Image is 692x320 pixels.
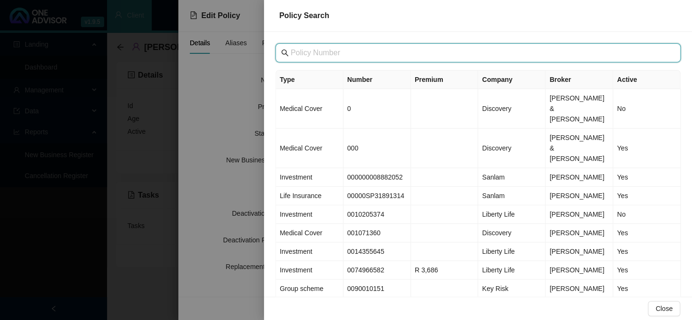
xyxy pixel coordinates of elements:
[613,261,681,280] td: Yes
[280,144,322,152] span: Medical Cover
[279,11,329,20] span: Policy Search
[343,224,411,242] td: 001071360
[280,210,312,218] span: Investment
[411,70,478,89] th: Premium
[613,70,681,89] th: Active
[546,70,613,89] th: Broker
[613,187,681,205] td: Yes
[613,224,681,242] td: Yes
[343,187,411,205] td: 00000SP31891314
[343,280,411,298] td: 0090010151
[482,229,511,237] span: Discovery
[482,266,514,274] span: Liberty Life
[343,129,411,168] td: 000
[291,47,667,59] input: Policy Number
[280,105,322,112] span: Medical Cover
[613,89,681,129] td: No
[549,266,604,274] span: [PERSON_NAME]
[549,248,604,255] span: [PERSON_NAME]
[343,242,411,261] td: 0014355645
[482,192,504,200] span: Sanlam
[549,285,604,292] span: [PERSON_NAME]
[281,49,289,57] span: search
[482,210,514,218] span: Liberty Life
[280,248,312,255] span: Investment
[613,168,681,187] td: Yes
[343,70,411,89] th: Number
[276,70,343,89] th: Type
[280,266,312,274] span: Investment
[482,144,511,152] span: Discovery
[613,129,681,168] td: Yes
[478,70,546,89] th: Company
[482,105,511,112] span: Discovery
[549,173,604,181] span: [PERSON_NAME]
[343,261,411,280] td: 0074966582
[549,210,604,218] span: [PERSON_NAME]
[549,134,604,162] span: [PERSON_NAME] & [PERSON_NAME]
[613,205,681,224] td: No
[549,94,604,123] span: [PERSON_NAME] & [PERSON_NAME]
[613,280,681,298] td: Yes
[280,192,322,200] span: Life Insurance
[482,173,504,181] span: Sanlam
[343,168,411,187] td: 000000008882052
[280,229,322,237] span: Medical Cover
[411,261,478,280] td: R 3,686
[613,242,681,261] td: Yes
[648,301,680,316] button: Close
[549,229,604,237] span: [PERSON_NAME]
[280,285,323,292] span: Group scheme
[343,89,411,129] td: 0
[655,303,673,314] span: Close
[482,285,508,292] span: Key Risk
[343,205,411,224] td: 0010205374
[549,192,604,200] span: [PERSON_NAME]
[280,173,312,181] span: Investment
[482,248,514,255] span: Liberty Life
